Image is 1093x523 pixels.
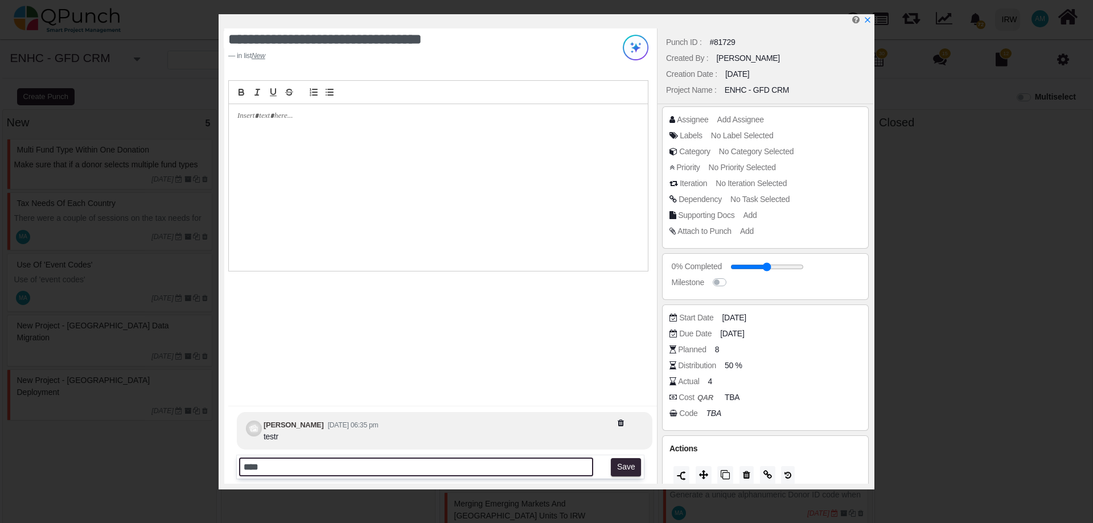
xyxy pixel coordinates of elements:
div: Punch ID : [666,36,702,48]
span: Add [743,211,757,220]
div: ENHC - GFD CRM [725,84,790,96]
div: Priority [676,162,700,174]
button: Save [611,458,641,476]
span: No Category Selected [719,147,794,156]
div: Supporting Docs [678,209,734,221]
div: Assignee [677,114,708,126]
div: Start Date [679,312,713,324]
div: Distribution [678,360,716,372]
div: #81729 [710,36,735,48]
svg: x [864,16,872,24]
div: Dependency [679,193,722,205]
button: Delete [739,466,754,484]
span: No Priority Selected [709,163,776,172]
span: 4 [708,376,712,388]
cite: Source Title [252,52,265,60]
div: Cost [679,392,716,403]
span: Actions [669,444,697,453]
div: Created By : [666,52,708,64]
button: History [781,466,795,484]
button: Copy Link [760,466,775,484]
div: Milestone [672,277,704,289]
a: x [864,15,872,24]
div: Planned [678,344,706,356]
div: [PERSON_NAME] [716,52,780,64]
span: 8 [715,344,720,356]
div: Actual [678,376,699,388]
img: split.9d50320.png [677,471,686,480]
button: Copy [717,466,733,484]
div: Code [679,407,697,419]
b: [PERSON_NAME] [264,421,323,429]
span: No Task Selected [730,195,790,204]
i: TBA [706,409,721,418]
div: Due Date [679,328,712,340]
div: Labels [680,130,702,142]
div: Category [679,146,710,158]
footer: in list [228,51,576,61]
span: [DATE] [722,312,746,324]
button: Move [696,466,712,484]
small: [DATE] 06:35 pm [328,421,379,429]
div: Iteration [680,178,707,190]
span: 50 % [725,360,742,372]
span: Add [740,227,754,236]
i: Edit Punch [852,15,860,24]
div: Attach to Punch [677,225,732,237]
span: TBA [725,392,739,403]
span: [DATE] [720,328,744,340]
div: Creation Date : [666,68,717,80]
div: testr [264,431,379,443]
img: Try writing with AI [623,35,648,60]
button: Split [673,466,689,484]
div: [DATE] [725,68,749,80]
u: New [252,52,265,60]
div: Project Name : [666,84,717,96]
span: No Label Selected [711,131,774,140]
b: QAR [697,393,713,402]
span: No Iteration Selected [716,179,787,188]
div: 0% Completed [672,261,722,273]
span: Add Assignee [717,115,764,124]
